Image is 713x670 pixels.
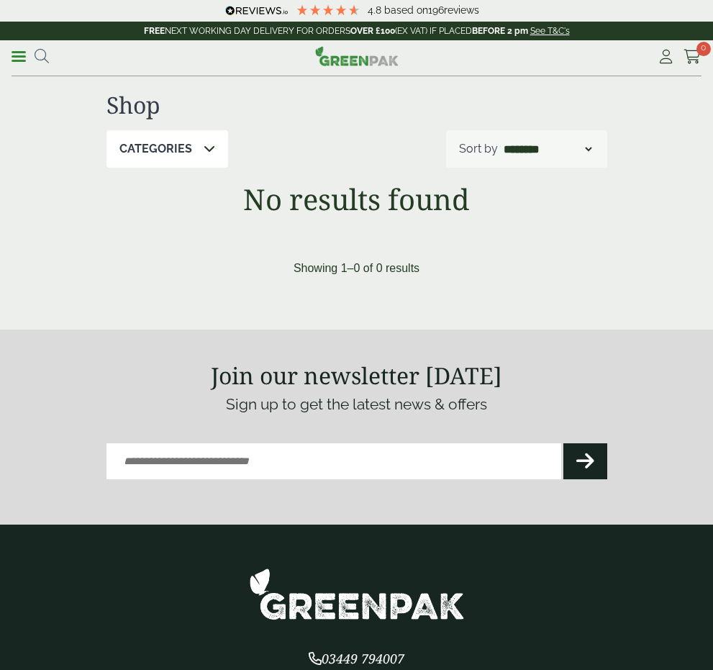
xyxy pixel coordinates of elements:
div: 4.79 Stars [296,4,360,17]
span: reviews [444,4,479,16]
img: GreenPak Supplies [315,46,399,66]
span: 196 [428,4,444,16]
span: 03449 794007 [309,650,404,667]
p: Categories [119,140,192,158]
p: Sort by [459,140,498,158]
span: Based on [384,4,428,16]
h1: Shop [106,91,607,119]
span: 4.8 [368,4,384,16]
a: See T&C's [530,26,570,36]
strong: Join our newsletter [DATE] [211,360,502,391]
strong: FREE [144,26,165,36]
strong: OVER £100 [350,26,395,36]
i: Cart [684,50,701,64]
img: REVIEWS.io [225,6,288,16]
p: Sign up to get the latest news & offers [106,393,607,416]
img: GreenPak Supplies [249,568,465,620]
i: My Account [657,50,675,64]
strong: BEFORE 2 pm [472,26,528,36]
p: Showing 1–0 of 0 results [294,260,419,277]
a: 03449 794007 [309,653,404,666]
h1: No results found [106,182,607,217]
a: 0 [684,46,701,68]
span: 0 [696,42,711,56]
select: Shop order [501,140,594,158]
